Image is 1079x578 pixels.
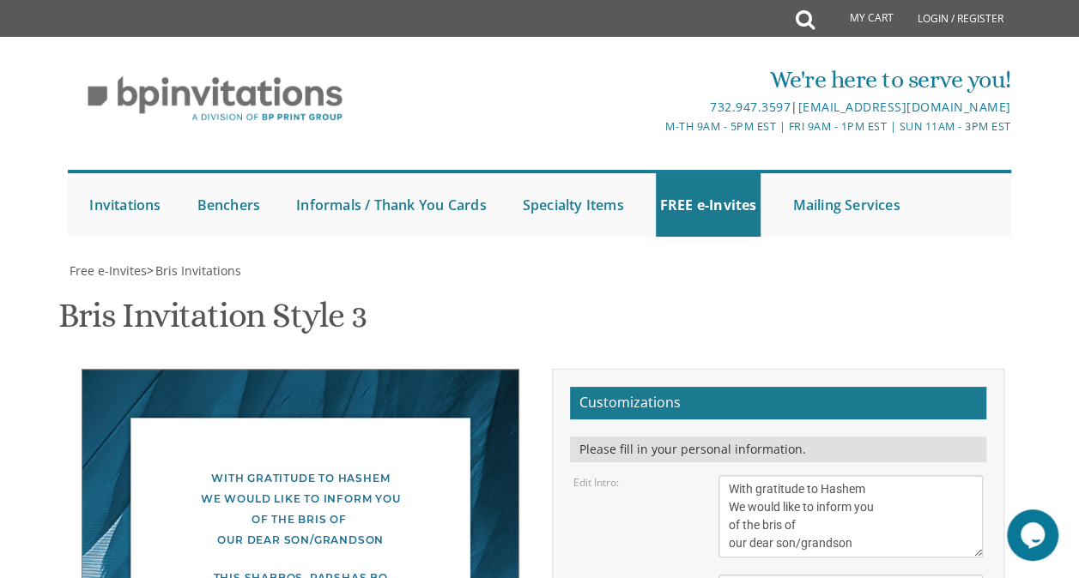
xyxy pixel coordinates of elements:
iframe: chat widget [1007,509,1062,561]
a: Free e-Invites [68,262,147,279]
div: M-Th 9am - 5pm EST | Fri 9am - 1pm EST | Sun 11am - 3pm EST [383,117,1010,135]
label: Edit Intro: [573,475,619,490]
div: | [383,97,1010,117]
a: Specialty Items [518,173,628,237]
a: My Cart [813,2,906,36]
div: We're here to serve you! [383,63,1010,97]
textarea: With gratitude to Hashem We would like to inform you of the bris of our dear son/grandson [718,475,983,557]
a: Mailing Services [788,173,904,237]
a: [EMAIL_ADDRESS][DOMAIN_NAME] [798,99,1011,115]
img: BP Invitation Loft [68,63,362,135]
div: Please fill in your personal information. [570,437,986,462]
h1: Bris Invitation Style 3 [58,297,366,347]
div: With gratitude to Hashem We would like to inform you of the bris of our dear son/grandson [117,468,484,551]
a: Benchers [193,173,265,237]
span: > [147,262,241,279]
a: Informals / Thank You Cards [292,173,490,237]
a: 732.947.3597 [710,99,791,115]
a: Bris Invitations [154,262,241,279]
span: Free e-Invites [70,262,147,279]
a: FREE e-Invites [656,173,761,237]
a: Invitations [85,173,165,237]
span: Bris Invitations [155,262,241,279]
h2: Customizations [570,387,986,419]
